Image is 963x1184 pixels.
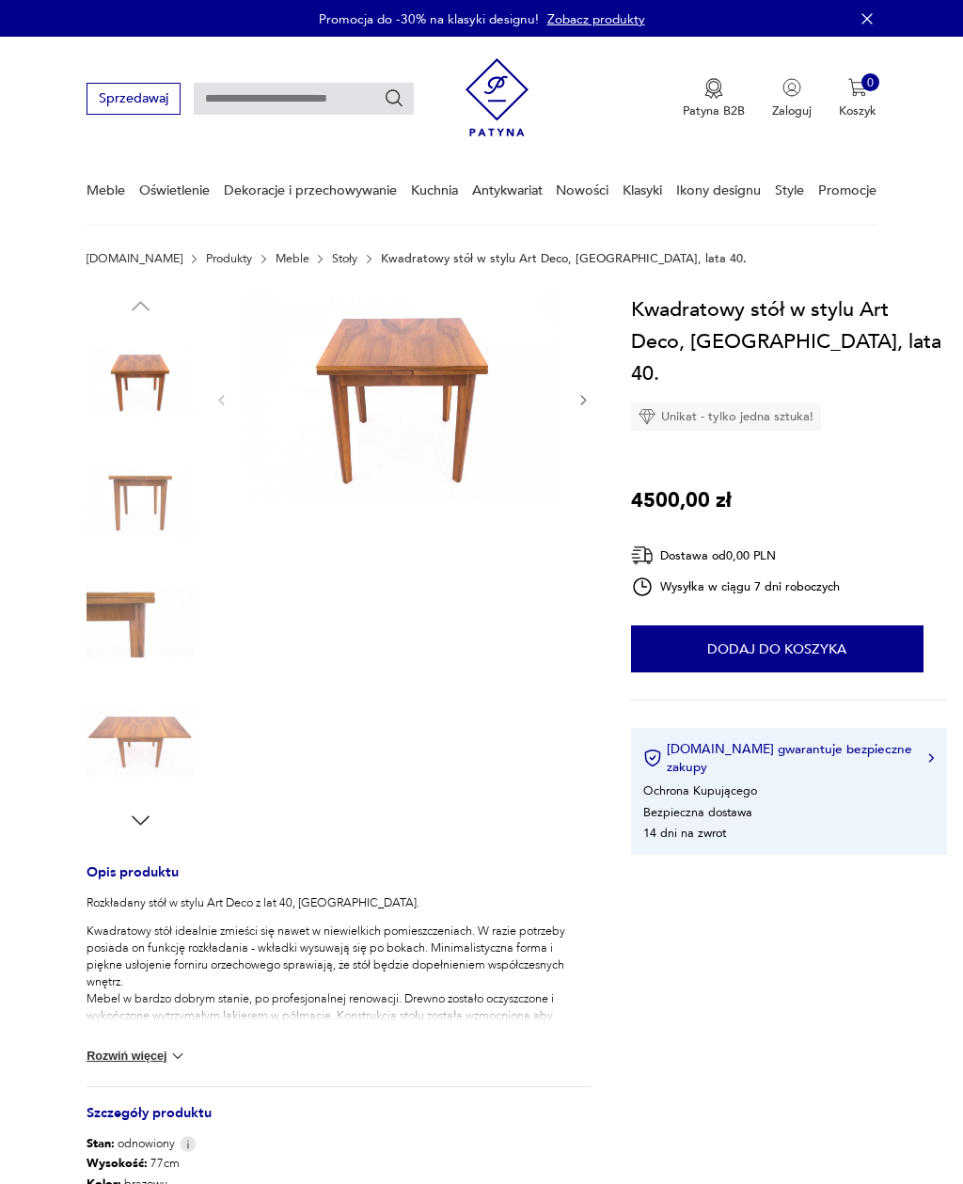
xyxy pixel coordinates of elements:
span: odnowiony [87,1135,175,1152]
img: Ikona diamentu [639,408,655,425]
img: Zdjęcie produktu Kwadratowy stół w stylu Art Deco, Polska, lata 40. [87,328,194,435]
a: Antykwariat [472,158,543,223]
a: Sprzedawaj [87,94,180,105]
img: Patyna - sklep z meblami i dekoracjami vintage [466,52,529,143]
button: Sprzedawaj [87,83,180,114]
p: Koszyk [839,103,876,119]
p: 77cm [87,1152,405,1174]
a: Meble [87,158,125,223]
h3: Opis produktu [87,867,591,895]
li: Bezpieczna dostawa [643,804,752,821]
button: Dodaj do koszyka [631,625,924,672]
img: Ikona strzałki w prawo [928,753,934,763]
div: Wysyłka w ciągu 7 dni roboczych [631,576,840,598]
a: Stoły [332,252,357,265]
h3: Szczegóły produktu [87,1108,591,1136]
p: Zaloguj [772,103,812,119]
img: Ikonka użytkownika [782,78,801,97]
button: 0Koszyk [839,78,876,119]
img: Zdjęcie produktu Kwadratowy stół w stylu Art Deco, Polska, lata 40. [87,687,194,795]
a: Promocje [818,158,876,223]
b: Wysokość : [87,1155,148,1172]
button: Rozwiń więcej [87,1047,187,1066]
button: Patyna B2B [683,78,745,119]
button: [DOMAIN_NAME] gwarantuje bezpieczne zakupy [643,740,934,776]
h1: Kwadratowy stół w stylu Art Deco, [GEOGRAPHIC_DATA], lata 40. [631,293,947,390]
a: Dekoracje i przechowywanie [224,158,397,223]
img: chevron down [168,1047,187,1066]
img: Ikona certyfikatu [643,749,662,767]
div: 0 [861,73,880,92]
li: 14 dni na zwrot [643,825,726,842]
a: Style [775,158,804,223]
a: Ikona medaluPatyna B2B [683,78,745,119]
a: Klasyki [623,158,662,223]
p: Promocja do -30% na klasyki designu! [319,10,539,28]
a: Oświetlenie [139,158,210,223]
a: Zobacz produkty [547,10,645,28]
img: Zdjęcie produktu Kwadratowy stół w stylu Art Deco, Polska, lata 40. [87,568,194,675]
p: Kwadratowy stół idealnie zmieści się nawet w niewielkich pomieszczeniach. W razie potrzeby posiad... [87,923,591,1041]
a: Kuchnia [411,158,458,223]
img: Ikona koszyka [848,78,867,97]
button: Szukaj [384,88,404,109]
img: Ikona dostawy [631,544,654,567]
button: Zaloguj [772,78,812,119]
p: Kwadratowy stół w stylu Art Deco, [GEOGRAPHIC_DATA], lata 40. [381,252,747,265]
img: Zdjęcie produktu Kwadratowy stół w stylu Art Deco, Polska, lata 40. [87,448,194,555]
a: Meble [276,252,309,265]
a: Ikony designu [676,158,761,223]
b: Stan: [87,1135,115,1152]
a: [DOMAIN_NAME] [87,252,182,265]
a: Produkty [206,252,252,265]
p: Patyna B2B [683,103,745,119]
div: Dostawa od 0,00 PLN [631,544,840,567]
div: Unikat - tylko jedna sztuka! [631,403,821,431]
img: Zdjęcie produktu Kwadratowy stół w stylu Art Deco, Polska, lata 40. [245,293,560,503]
a: Nowości [556,158,608,223]
img: Ikona medalu [704,78,723,99]
li: Ochrona Kupującego [643,782,757,799]
p: Rozkładany stół w stylu Art Deco z lat 40, [GEOGRAPHIC_DATA]. [87,894,591,911]
p: 4500,00 zł [631,484,732,516]
img: Info icon [180,1136,197,1152]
